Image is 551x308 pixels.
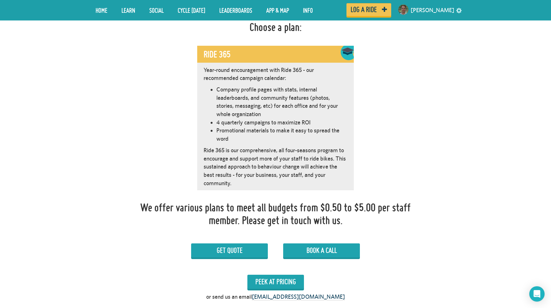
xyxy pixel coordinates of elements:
[144,2,168,18] a: Social
[298,2,318,18] a: Info
[346,3,391,16] a: Log a ride
[117,2,140,18] a: LEARN
[204,146,347,187] p: Ride 365 is our comprehensive, all four-seasons program to encourage and support more of your sta...
[250,21,302,34] h1: Choose a plan:
[191,243,268,257] a: Get Quote
[204,66,347,82] p: Year-round encouragement with Ride 365 - our recommended campaign calendar:
[398,4,408,15] img: Small navigation user avatar
[216,126,347,143] li: Promotional materials to make it easy to spread the word
[206,293,345,301] p: or send us an email
[261,2,294,18] a: App & Map
[173,2,210,18] a: Cycle [DATE]
[216,118,347,127] li: 4 quarterly campaigns to maximize ROI
[411,3,454,18] a: [PERSON_NAME]
[91,2,112,18] a: Home
[351,7,377,12] span: Log a ride
[214,2,257,18] a: Leaderboards
[137,201,414,226] div: We offer various plans to meet all budgets from $0.50 to $5.00 per staff member. Please get in to...
[247,275,304,289] button: Peek at Pricing
[216,85,347,118] li: Company profile pages with stats, internal leaderboards, and community features (photos, stories,...
[283,243,360,257] a: Book a Call
[529,286,545,302] div: Open Intercom Messenger
[456,7,462,13] a: settings drop down toggle
[252,293,345,300] a: [EMAIL_ADDRESS][DOMAIN_NAME]
[197,46,354,63] div: Ride 365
